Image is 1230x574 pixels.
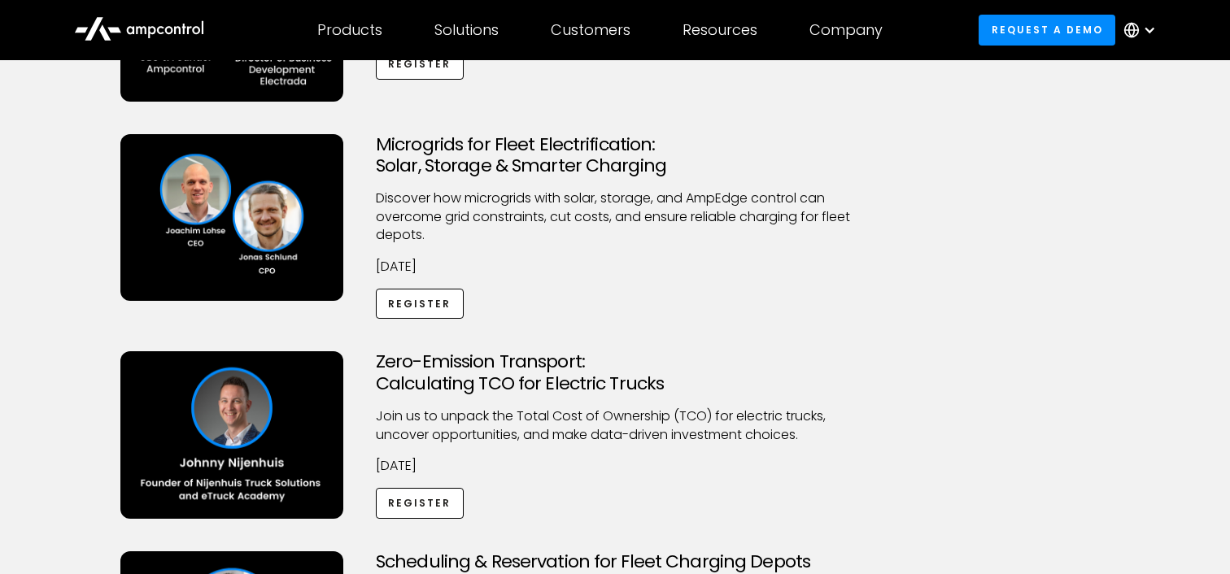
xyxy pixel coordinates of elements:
[376,551,854,572] h3: Scheduling & Reservation for Fleet Charging Depots
[376,189,854,244] p: Discover how microgrids with solar, storage, and AmpEdge control can overcome grid constraints, c...
[979,15,1115,45] a: Request a demo
[809,21,883,39] div: Company
[551,21,630,39] div: Customers
[683,21,757,39] div: Resources
[376,457,854,475] p: [DATE]
[317,21,382,39] div: Products
[434,21,499,39] div: Solutions
[376,407,854,444] p: Join us to unpack the Total Cost of Ownership (TCO) for electric trucks, uncover opportunities, a...
[376,351,854,394] h3: Zero-Emission Transport: Calculating TCO for Electric Trucks
[376,488,464,518] a: Register
[376,134,854,177] h3: Microgrids for Fleet Electrification: Solar, Storage & Smarter Charging
[376,50,464,80] a: Register
[376,289,464,319] a: Register
[376,258,854,276] p: [DATE]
